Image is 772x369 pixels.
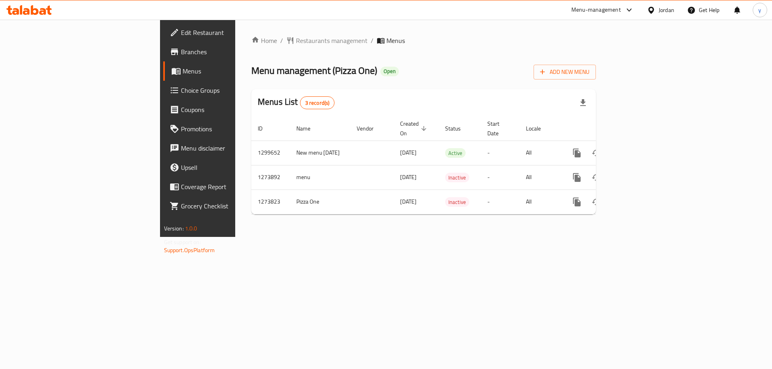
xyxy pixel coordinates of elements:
[386,36,405,45] span: Menus
[181,124,283,134] span: Promotions
[163,177,289,196] a: Coverage Report
[567,192,587,212] button: more
[258,124,273,133] span: ID
[290,165,350,190] td: menu
[181,105,283,114] span: Coupons
[371,36,374,45] li: /
[519,141,561,165] td: All
[251,36,596,45] nav: breadcrumb
[400,196,417,207] span: [DATE]
[587,143,606,163] button: Change Status
[164,245,215,255] a: Support.OpsPlatform
[181,143,283,153] span: Menu disclaimer
[659,6,674,14] div: Jordan
[561,116,651,141] th: Actions
[573,93,593,112] div: Export file
[181,28,283,37] span: Edit Restaurant
[487,119,510,138] span: Start Date
[181,182,283,192] span: Coverage Report
[445,197,469,207] div: Inactive
[258,96,335,109] h2: Menus List
[181,47,283,57] span: Branches
[163,61,289,81] a: Menus
[183,66,283,76] span: Menus
[300,96,335,109] div: Total records count
[540,67,589,77] span: Add New Menu
[181,86,283,95] span: Choice Groups
[445,198,469,207] span: Inactive
[163,119,289,139] a: Promotions
[163,42,289,61] a: Branches
[286,36,368,45] a: Restaurants management
[587,168,606,187] button: Change Status
[481,190,519,214] td: -
[185,223,197,234] span: 1.0.0
[400,172,417,182] span: [DATE]
[181,163,283,172] span: Upsell
[163,139,289,158] a: Menu disclaimer
[445,173,469,182] span: Inactive
[380,68,399,75] span: Open
[296,36,368,45] span: Restaurants management
[481,141,519,165] td: -
[164,237,201,247] span: Get support on:
[164,223,184,234] span: Version:
[163,158,289,177] a: Upsell
[445,148,466,158] div: Active
[290,141,350,165] td: New menu [DATE]
[163,100,289,119] a: Coupons
[519,165,561,190] td: All
[181,201,283,211] span: Grocery Checklist
[567,168,587,187] button: more
[290,190,350,214] td: Pizza One
[534,65,596,80] button: Add New Menu
[571,5,621,15] div: Menu-management
[445,149,466,158] span: Active
[587,192,606,212] button: Change Status
[445,124,471,133] span: Status
[357,124,384,133] span: Vendor
[300,99,335,107] span: 3 record(s)
[400,147,417,158] span: [DATE]
[380,67,399,76] div: Open
[519,190,561,214] td: All
[400,119,429,138] span: Created On
[163,196,289,216] a: Grocery Checklist
[481,165,519,190] td: -
[251,61,377,80] span: Menu management ( Pizza One )
[758,6,761,14] span: y
[567,143,587,163] button: more
[163,23,289,42] a: Edit Restaurant
[526,124,551,133] span: Locale
[296,124,321,133] span: Name
[251,116,651,214] table: enhanced table
[163,81,289,100] a: Choice Groups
